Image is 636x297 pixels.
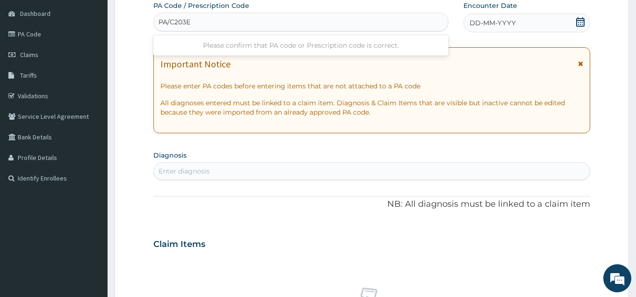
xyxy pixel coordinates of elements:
[160,81,583,91] p: Please enter PA codes before entering items that are not attached to a PA code
[20,71,37,80] span: Tariffs
[20,51,38,59] span: Claims
[20,9,51,18] span: Dashboard
[17,47,38,70] img: d_794563401_company_1708531726252_794563401
[160,98,583,117] p: All diagnoses entered must be linked to a claim item. Diagnosis & Claim Items that are visible bu...
[153,5,176,27] div: Minimize live chat window
[153,198,590,210] p: NB: All diagnosis must be linked to a claim item
[54,89,129,183] span: We're online!
[153,151,187,160] label: Diagnosis
[153,37,448,54] div: Please confirm that PA code or Prescription code is correct.
[470,18,516,28] span: DD-MM-YYYY
[49,52,157,65] div: Chat with us now
[159,167,210,176] div: Enter diagnosis
[463,1,517,10] label: Encounter Date
[5,198,178,231] textarea: Type your message and hit 'Enter'
[153,239,205,250] h3: Claim Items
[160,59,231,69] h1: Important Notice
[153,1,249,10] label: PA Code / Prescription Code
